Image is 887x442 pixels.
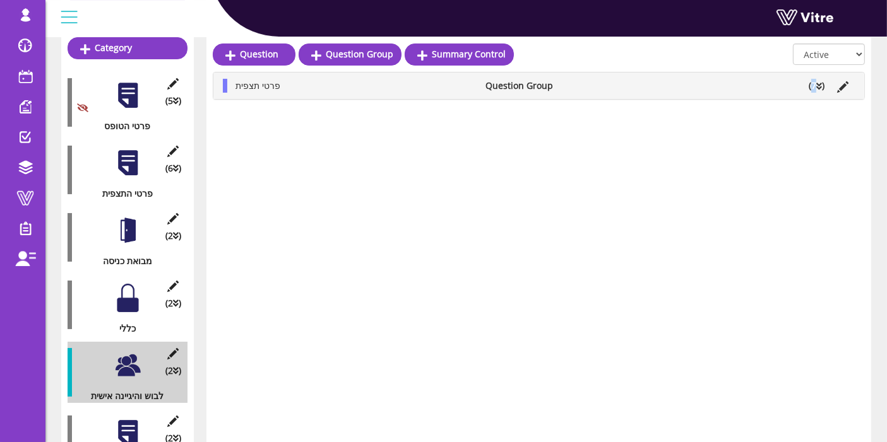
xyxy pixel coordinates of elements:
[213,44,295,65] a: Question
[68,254,178,268] div: מבואת כניסה
[405,44,514,65] a: Summary Control
[299,44,402,65] a: Question Group
[165,364,181,378] span: (2 )
[68,389,178,403] div: לבוש והיגיינה אישית
[235,79,280,91] span: פרטי תצפית
[165,94,181,108] span: (5 )
[165,296,181,310] span: (2 )
[165,229,181,243] span: (2 )
[165,161,181,175] span: (6 )
[68,119,178,133] div: פרטי הטופס
[68,187,178,201] div: פרטי התצפית
[68,37,188,59] a: Category
[479,79,573,93] li: Question Group
[802,79,831,93] li: (7 )
[68,322,178,335] div: כללי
